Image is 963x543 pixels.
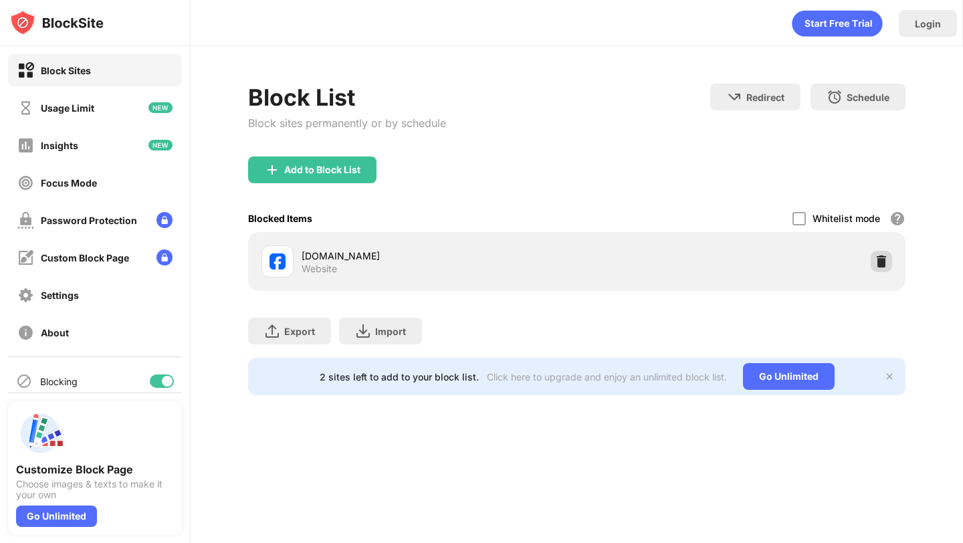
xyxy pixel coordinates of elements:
div: Customize Block Page [16,463,174,476]
img: customize-block-page-off.svg [17,249,34,266]
div: Block List [248,84,446,111]
img: logo-blocksite.svg [9,9,104,36]
img: about-off.svg [17,324,34,341]
div: Focus Mode [41,177,97,189]
div: Website [302,263,337,275]
div: Blocking [40,376,78,387]
div: animation [792,10,883,37]
div: Add to Block List [284,165,360,175]
div: About [41,327,69,338]
img: focus-off.svg [17,175,34,191]
img: x-button.svg [884,371,895,382]
img: block-on.svg [17,62,34,79]
img: favicons [270,253,286,269]
div: Password Protection [41,215,137,226]
img: lock-menu.svg [156,249,173,265]
div: Custom Block Page [41,252,129,263]
img: push-custom-page.svg [16,409,64,457]
div: Go Unlimited [743,363,835,390]
div: Block Sites [41,65,91,76]
div: Block sites permanently or by schedule [248,116,446,130]
div: Choose images & texts to make it your own [16,479,174,500]
img: new-icon.svg [148,102,173,113]
img: lock-menu.svg [156,212,173,228]
div: Blocked Items [248,213,312,224]
div: Schedule [847,92,889,103]
div: Whitelist mode [813,213,880,224]
div: [DOMAIN_NAME] [302,249,576,263]
div: Import [375,326,406,337]
div: Login [915,18,941,29]
img: insights-off.svg [17,137,34,154]
div: Insights [41,140,78,151]
img: blocking-icon.svg [16,373,32,389]
div: Settings [41,290,79,301]
div: Go Unlimited [16,506,97,527]
img: time-usage-off.svg [17,100,34,116]
div: 2 sites left to add to your block list. [320,371,479,383]
div: Usage Limit [41,102,94,114]
div: Redirect [746,92,784,103]
div: Export [284,326,315,337]
img: password-protection-off.svg [17,212,34,229]
img: new-icon.svg [148,140,173,150]
div: Click here to upgrade and enjoy an unlimited block list. [487,371,727,383]
img: settings-off.svg [17,287,34,304]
